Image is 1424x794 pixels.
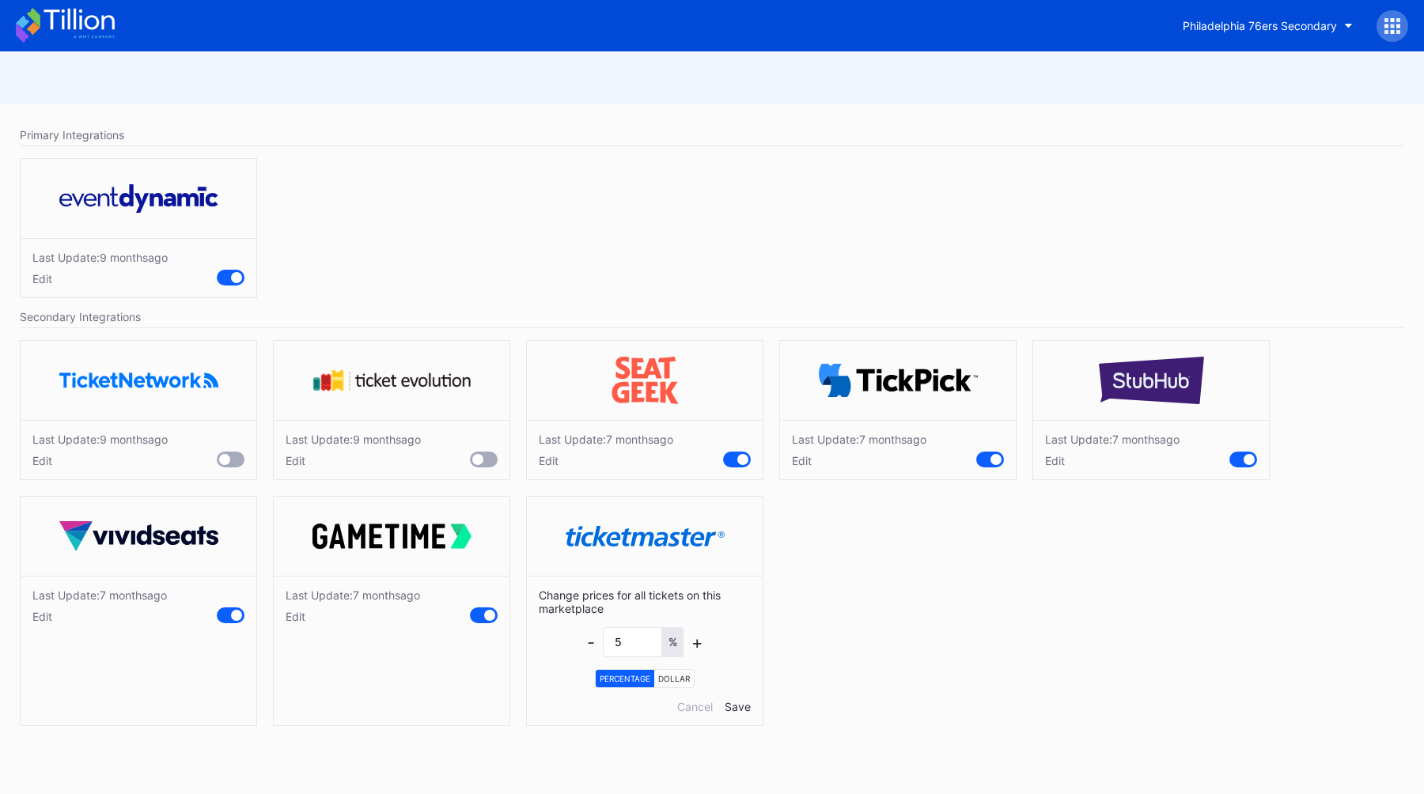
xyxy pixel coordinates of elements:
[654,670,694,687] div: Dollar
[662,627,684,657] div: %
[59,184,218,213] img: eventDynamic.svg
[1045,454,1180,467] div: Edit
[286,610,420,623] div: Edit
[691,632,703,652] div: +
[587,632,595,652] div: -
[32,454,168,467] div: Edit
[539,433,673,446] div: Last Update: 7 months ago
[286,588,420,602] div: Last Update: 7 months ago
[819,364,978,398] img: TickPick_logo.svg
[677,700,713,713] div: Cancel
[566,526,725,547] img: ticketmaster.svg
[20,306,1404,328] div: Secondary Integrations
[59,521,218,551] img: vividSeats.svg
[1072,357,1231,404] img: stubHub.svg
[32,433,168,446] div: Last Update: 9 months ago
[1045,433,1180,446] div: Last Update: 7 months ago
[1183,19,1337,32] div: Philadelphia 76ers Secondary
[539,454,673,467] div: Edit
[792,454,926,467] div: Edit
[566,357,725,404] img: seatGeek.svg
[725,700,751,713] div: Save
[32,588,167,602] div: Last Update: 7 months ago
[792,433,926,446] div: Last Update: 7 months ago
[286,454,421,467] div: Edit
[59,372,218,388] img: ticketNetwork.png
[312,369,472,391] img: tevo.svg
[1171,11,1365,40] button: Philadelphia 76ers Secondary
[32,251,168,264] div: Last Update: 9 months ago
[286,433,421,446] div: Last Update: 9 months ago
[527,576,763,725] div: Change prices for all tickets on this marketplace
[32,610,167,623] div: Edit
[312,524,472,549] img: gametime.svg
[596,670,654,687] div: Percentage
[32,272,168,285] div: Edit
[20,124,1404,146] div: Primary Integrations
